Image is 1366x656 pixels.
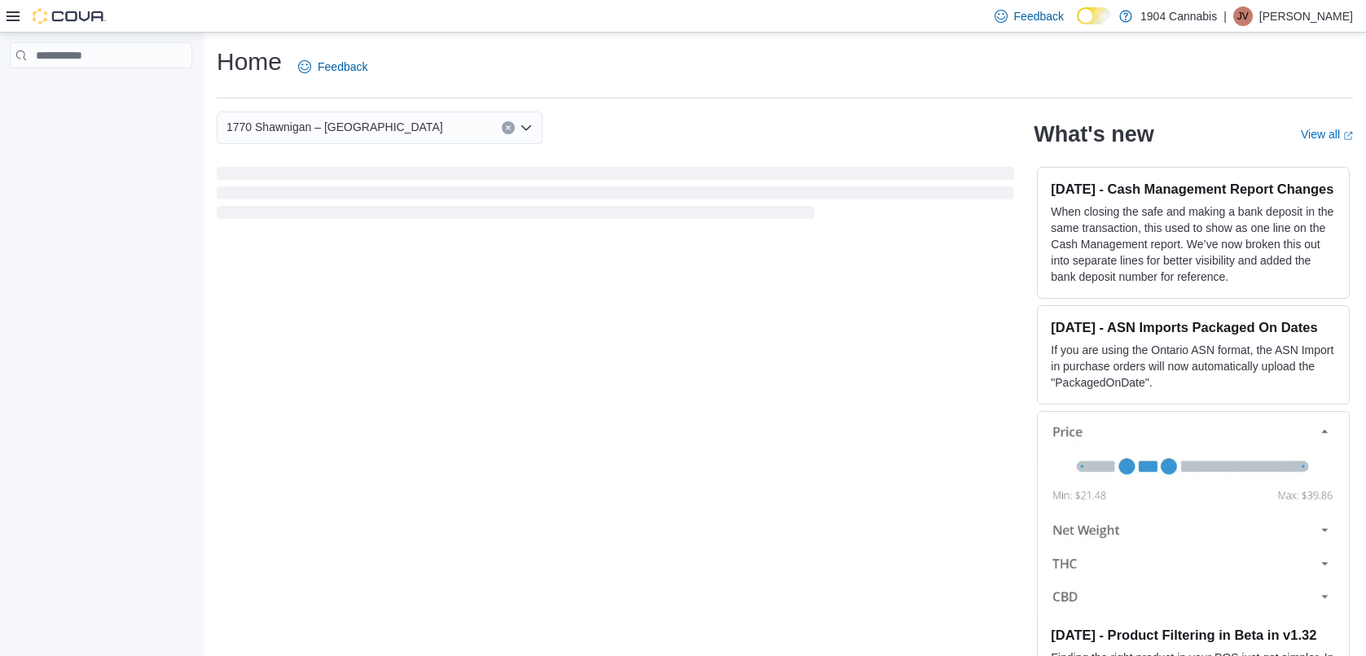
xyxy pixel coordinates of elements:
[292,50,374,83] a: Feedback
[1237,7,1249,26] span: JV
[1077,24,1078,25] span: Dark Mode
[217,46,282,78] h1: Home
[217,170,1014,222] span: Loading
[10,72,192,111] nav: Complex example
[1051,342,1336,391] p: If you are using the Ontario ASN format, the ASN Import in purchase orders will now automatically...
[520,121,533,134] button: Open list of options
[502,121,515,134] button: Clear input
[1051,203,1336,285] p: When closing the safe and making a bank deposit in the same transaction, this used to show as one...
[1140,7,1217,26] p: 1904 Cannabis
[1051,181,1336,197] h3: [DATE] - Cash Management Report Changes
[1343,131,1353,141] svg: External link
[1077,7,1111,24] input: Dark Mode
[1259,7,1353,26] p: [PERSON_NAME]
[33,8,106,24] img: Cova
[318,59,367,75] span: Feedback
[1051,319,1336,335] h3: [DATE] - ASN Imports Packaged On Dates
[1223,7,1227,26] p: |
[1014,8,1064,24] span: Feedback
[1301,128,1353,141] a: View allExternal link
[226,117,443,137] span: 1770 Shawnigan – [GEOGRAPHIC_DATA]
[1233,7,1253,26] div: Jeffrey Villeneuve
[1034,121,1153,147] h2: What's new
[1051,627,1336,643] h3: [DATE] - Product Filtering in Beta in v1.32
